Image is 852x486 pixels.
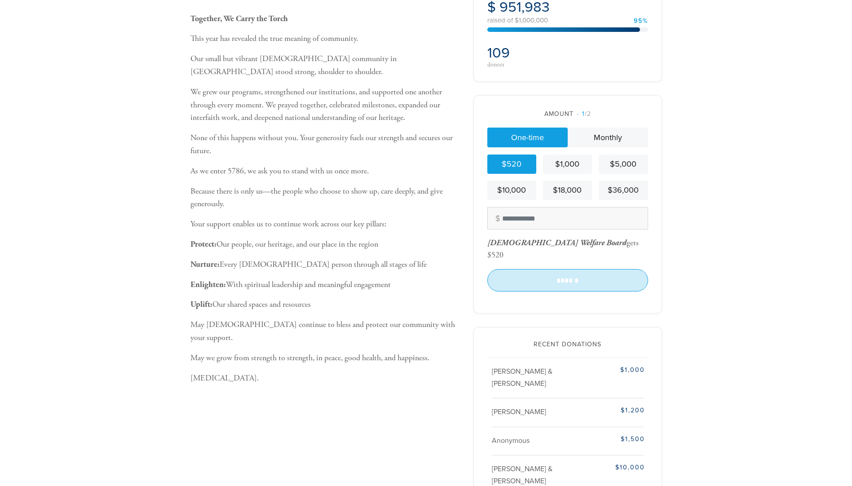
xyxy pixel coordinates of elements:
[190,165,460,178] p: As we enter 5786, we ask you to stand with us once more.
[547,184,588,196] div: $18,000
[491,184,533,196] div: $10,000
[582,110,585,118] span: 1
[190,86,460,124] p: We grew our programs, strengthened our institutions, and supported one another through every mome...
[602,184,644,196] div: $36,000
[487,238,639,248] div: gets
[599,155,648,174] a: $5,000
[190,239,216,249] b: Protect:
[487,238,627,248] span: [DEMOGRAPHIC_DATA] Welfare Board
[190,259,220,270] b: Nurture:
[547,158,588,170] div: $1,000
[592,406,645,415] div: $1,200
[190,258,460,271] p: Every [DEMOGRAPHIC_DATA] person through all stages of life
[487,250,503,260] div: $520
[487,62,565,68] div: donors
[190,278,460,292] p: With spiritual leadership and meaningful engagement
[190,279,226,290] b: Enlighten:
[487,128,568,147] a: One-time
[492,407,546,416] span: [PERSON_NAME]
[492,436,530,445] span: Anonymous
[487,44,565,62] h2: 109
[190,218,460,231] p: Your support enables us to continue work across our key pillars:
[492,367,552,388] span: [PERSON_NAME] & [PERSON_NAME]
[190,13,288,24] b: Together, We Carry the Torch
[190,185,460,211] p: Because there is only us—the people who choose to show up, care deeply, and give generously.
[592,365,645,375] div: $1,000
[190,32,460,45] p: This year has revealed the true meaning of community.
[190,132,460,158] p: None of this happens without you. Your generosity fuels our strength and secures our future.
[487,17,648,24] div: raised of $1,000,000
[487,109,648,119] div: Amount
[190,238,460,251] p: Our people, our heritage, and our place in the region
[487,341,648,349] h2: Recent Donations
[543,181,592,200] a: $18,000
[577,110,591,118] span: /2
[543,155,592,174] a: $1,000
[190,372,460,385] p: [MEDICAL_DATA].
[599,181,648,200] a: $36,000
[190,318,460,345] p: May [DEMOGRAPHIC_DATA] continue to bless and protect our community with your support.
[190,53,460,79] p: Our small but vibrant [DEMOGRAPHIC_DATA] community in [GEOGRAPHIC_DATA] stood strong, shoulder to...
[190,299,212,309] b: Uplift:
[492,464,552,486] span: [PERSON_NAME] & [PERSON_NAME]
[491,158,533,170] div: $520
[592,434,645,444] div: $1,500
[602,158,644,170] div: $5,000
[568,128,648,147] a: Monthly
[190,298,460,311] p: Our shared spaces and resources
[190,352,460,365] p: May we grow from strength to strength, in peace, good health, and happiness.
[487,181,536,200] a: $10,000
[634,18,648,24] div: 95%
[592,463,645,472] div: $10,000
[487,155,536,174] a: $520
